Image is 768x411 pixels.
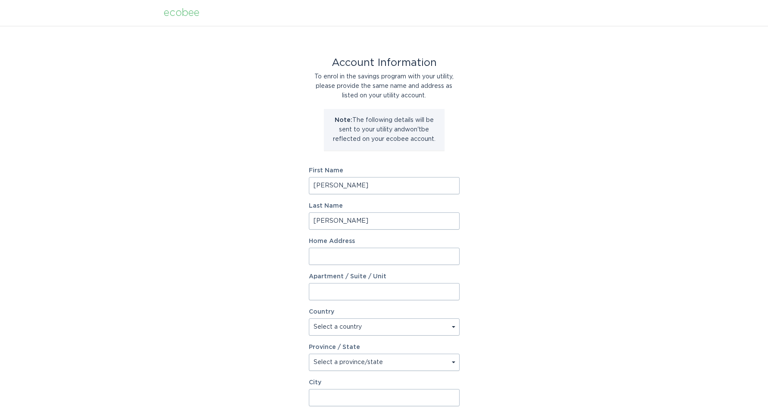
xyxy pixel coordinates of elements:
[309,274,460,280] label: Apartment / Suite / Unit
[309,344,360,350] label: Province / State
[309,72,460,100] div: To enrol in the savings program with your utility, please provide the same name and address as li...
[164,8,199,18] div: ecobee
[335,117,352,123] strong: Note:
[309,168,460,174] label: First Name
[309,380,460,386] label: City
[309,309,334,315] label: Country
[309,238,460,244] label: Home Address
[309,58,460,68] div: Account Information
[309,203,460,209] label: Last Name
[330,115,438,144] p: The following details will be sent to your utility and won't be reflected on your ecobee account.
